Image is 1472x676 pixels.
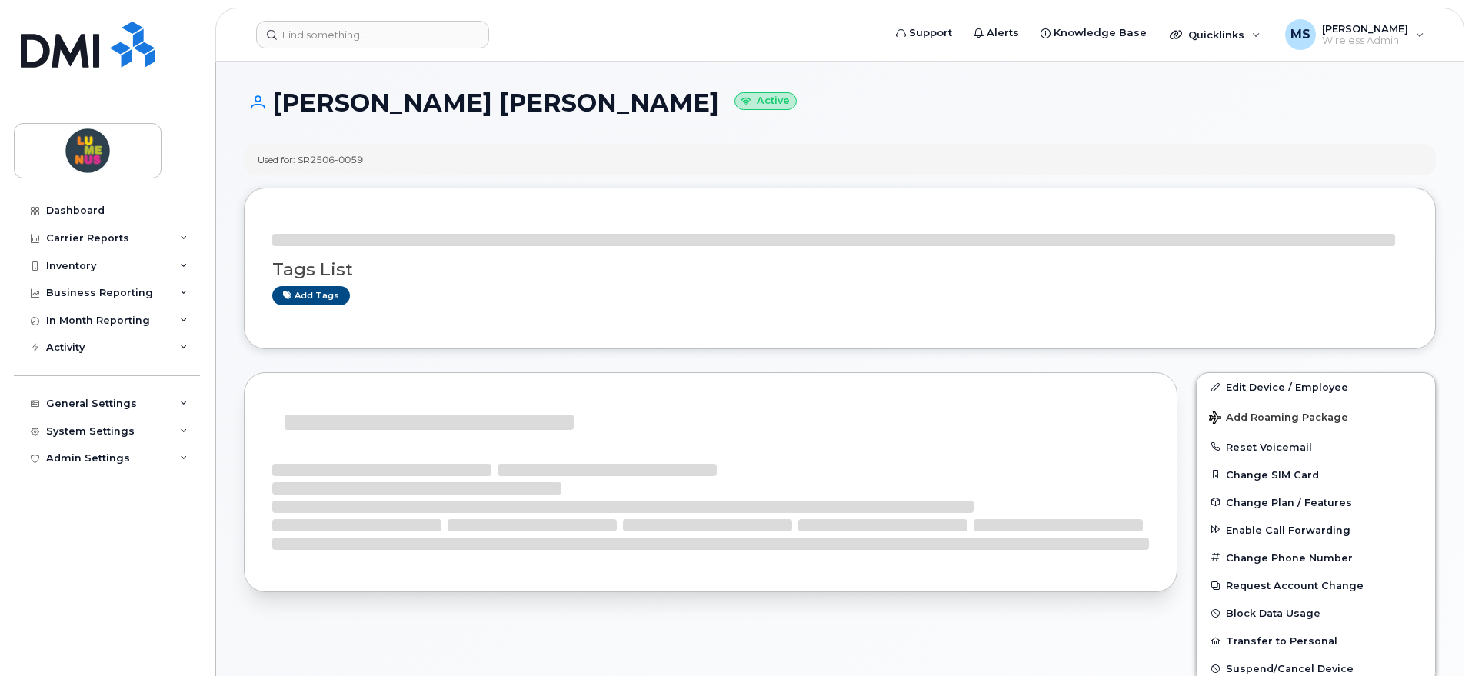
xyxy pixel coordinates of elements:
button: Change Phone Number [1197,544,1435,571]
span: Enable Call Forwarding [1226,524,1350,535]
span: Change Plan / Features [1226,496,1352,508]
button: Request Account Change [1197,571,1435,599]
button: Reset Voicemail [1197,433,1435,461]
span: Suspend/Cancel Device [1226,663,1354,674]
button: Block Data Usage [1197,599,1435,627]
span: Add Roaming Package [1209,411,1348,426]
button: Add Roaming Package [1197,401,1435,432]
h1: [PERSON_NAME] [PERSON_NAME] [244,89,1436,116]
small: Active [734,92,797,110]
button: Change Plan / Features [1197,488,1435,516]
h3: Tags List [272,260,1407,279]
button: Change SIM Card [1197,461,1435,488]
button: Enable Call Forwarding [1197,516,1435,544]
a: Edit Device / Employee [1197,373,1435,401]
div: Used for: SR2506-0059 [258,153,363,166]
button: Transfer to Personal [1197,627,1435,654]
a: Add tags [272,286,350,305]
